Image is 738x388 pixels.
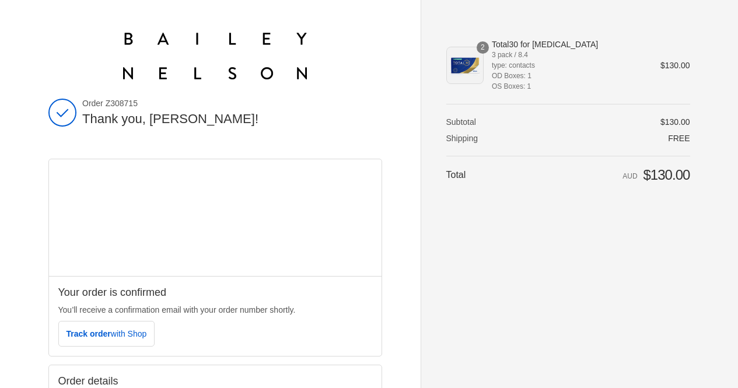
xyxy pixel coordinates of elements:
[111,329,146,338] span: with Shop
[123,33,307,79] img: Bailey Nelson Australia
[58,304,372,316] p: You’ll receive a confirmation email with your order number shortly.
[492,71,644,81] span: OD Boxes: 1
[58,286,372,299] h2: Your order is confirmed
[58,375,372,388] h2: Order details
[67,329,147,338] span: Track order
[82,98,382,109] span: Order Z308715
[446,117,516,127] th: Subtotal
[446,170,466,180] span: Total
[492,39,644,50] span: Total30 for [MEDICAL_DATA]
[622,172,637,180] span: AUD
[660,117,690,127] span: $130.00
[446,134,478,143] span: Shipping
[643,167,690,183] span: $130.00
[82,111,382,128] h2: Thank you, [PERSON_NAME]!
[446,47,484,84] img: Total30 for Astigmatism - 3 pack / 8.4
[668,134,690,143] span: Free
[492,50,644,60] span: 3 pack / 8.4
[58,321,155,347] button: Track orderwith Shop
[492,60,644,71] span: type: contacts
[477,41,489,54] span: 2
[660,61,690,70] span: $130.00
[492,81,644,92] span: OS Boxes: 1
[49,159,382,276] iframe: Google map displaying pin point of shipping address: Merewether, New South Wales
